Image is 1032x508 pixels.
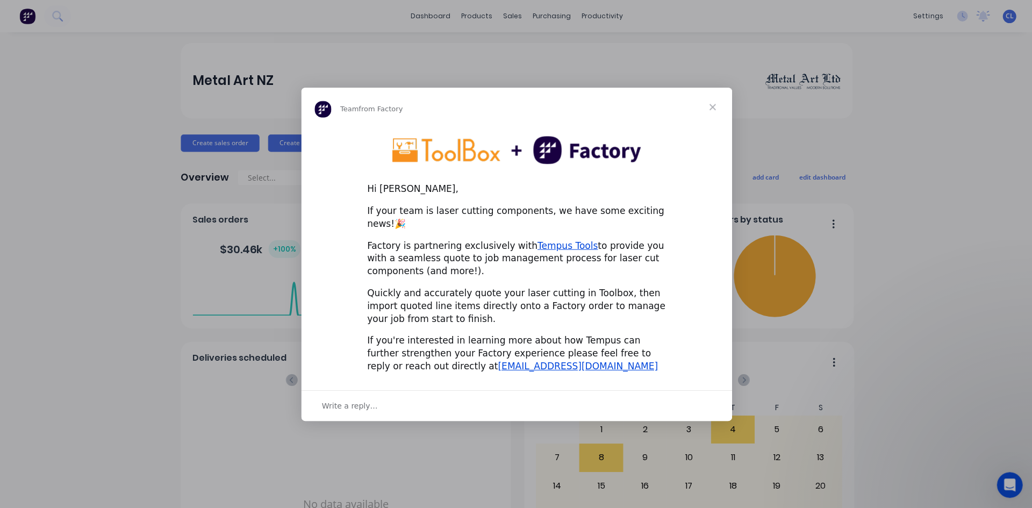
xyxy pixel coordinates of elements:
div: Open conversation and reply [301,390,731,420]
div: If you're interested in learning more about how Tempus can further strengthen your Factory experi... [367,334,665,372]
div: Quickly and accurately quote your laser cutting in Toolbox, then import quoted line items directl... [367,287,665,325]
img: Profile image for Team [314,101,331,118]
div: Hi [PERSON_NAME], [367,182,665,195]
span: from Factory [358,105,402,113]
div: Factory is partnering exclusively with to provide you with a seamless quote to job management pro... [367,239,665,277]
span: Write a reply… [321,398,377,412]
span: Team [340,105,358,113]
a: [EMAIL_ADDRESS][DOMAIN_NAME] [497,360,657,371]
span: Close [692,88,731,126]
a: Tempus Tools [537,240,597,251]
div: If your team is laser cutting components, we have some exciting news!🎉 [367,204,665,230]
